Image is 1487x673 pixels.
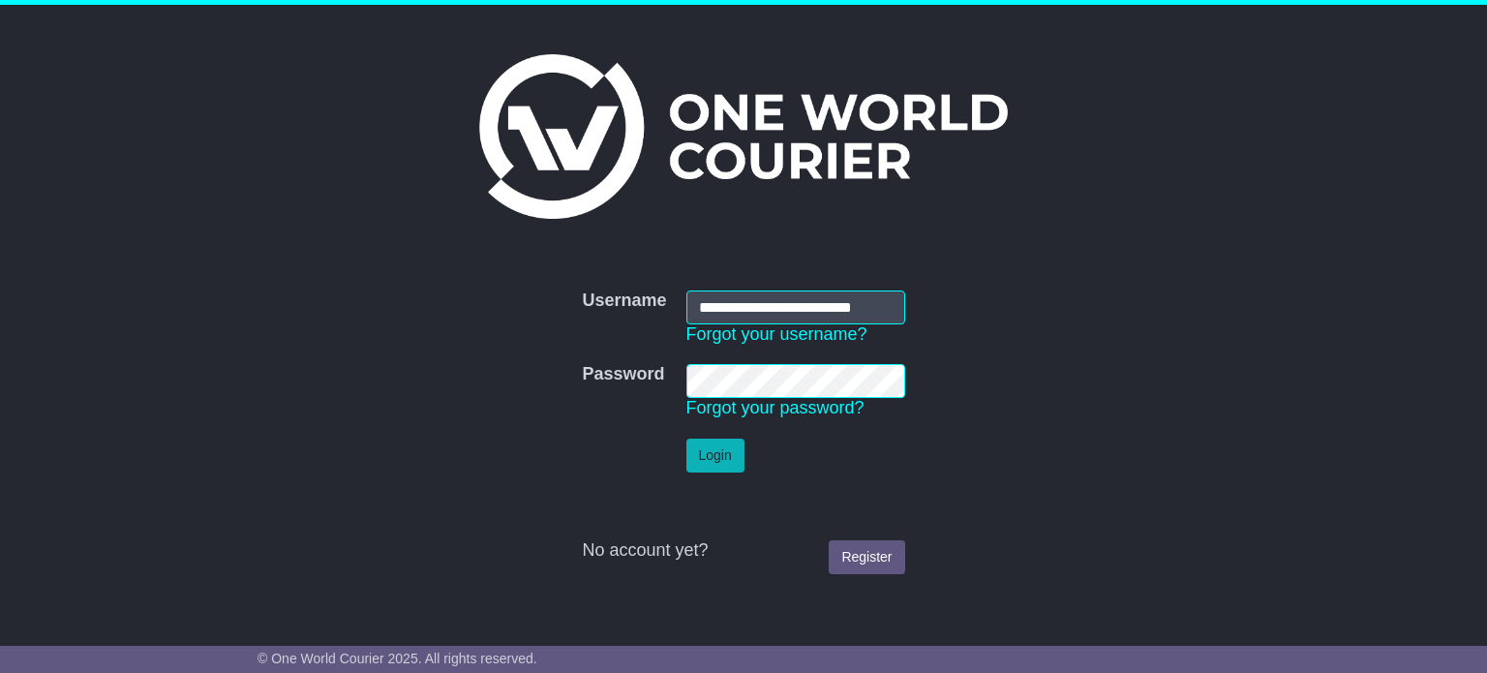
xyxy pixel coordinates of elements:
a: Forgot your username? [686,324,867,344]
a: Forgot your password? [686,398,865,417]
a: Register [829,540,904,574]
label: Username [582,291,666,312]
label: Password [582,364,664,385]
div: No account yet? [582,540,904,562]
span: © One World Courier 2025. All rights reserved. [258,651,537,666]
img: One World [479,54,1008,219]
button: Login [686,439,744,473]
